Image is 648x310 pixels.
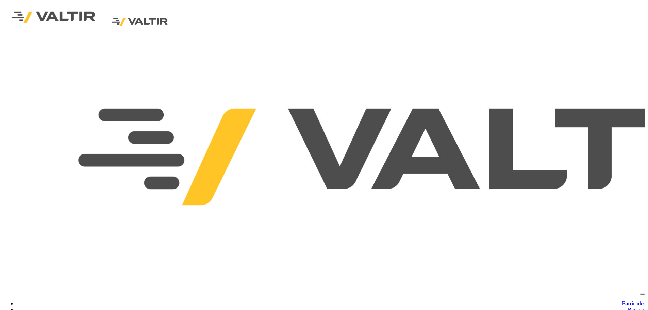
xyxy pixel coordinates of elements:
img: Valtir Rentals [106,12,174,32]
img: Valtir Rentals [3,3,104,32]
button: menu toggle [640,293,645,295]
a: Barricades [622,300,645,306]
